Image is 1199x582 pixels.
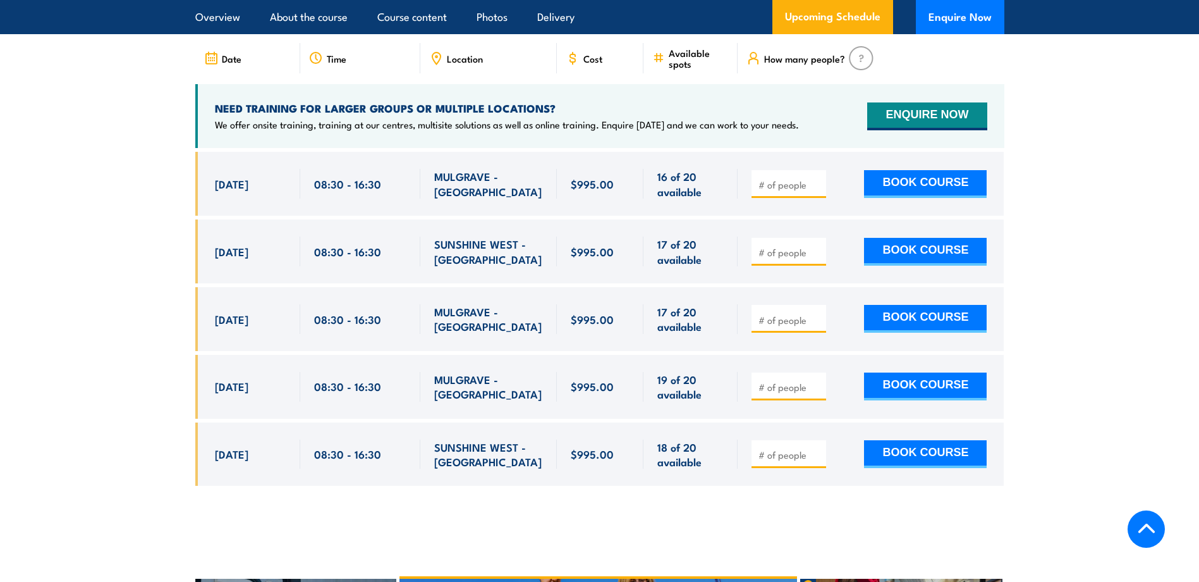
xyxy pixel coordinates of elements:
span: 08:30 - 16:30 [314,447,381,461]
span: MULGRAVE - [GEOGRAPHIC_DATA] [434,304,543,334]
span: [DATE] [215,379,248,393]
span: Time [327,53,346,64]
span: $995.00 [571,379,614,393]
span: [DATE] [215,244,248,259]
span: 18 of 20 available [657,440,724,469]
button: BOOK COURSE [864,440,987,468]
button: BOOK COURSE [864,170,987,198]
span: Date [222,53,241,64]
span: 16 of 20 available [657,169,724,199]
span: $995.00 [571,447,614,461]
input: # of people [758,449,822,461]
button: ENQUIRE NOW [867,102,987,130]
span: Available spots [669,47,729,69]
span: 19 of 20 available [657,372,724,402]
span: $995.00 [571,176,614,191]
span: MULGRAVE - [GEOGRAPHIC_DATA] [434,372,543,402]
span: 08:30 - 16:30 [314,176,381,191]
span: 08:30 - 16:30 [314,312,381,326]
p: We offer onsite training, training at our centres, multisite solutions as well as online training... [215,118,799,131]
button: BOOK COURSE [864,373,987,400]
span: SUNSHINE WEST - [GEOGRAPHIC_DATA] [434,440,543,469]
span: 17 of 20 available [657,304,724,334]
span: [DATE] [215,312,248,326]
span: $995.00 [571,312,614,326]
span: Cost [583,53,602,64]
input: # of people [758,246,822,259]
button: BOOK COURSE [864,305,987,333]
span: 08:30 - 16:30 [314,244,381,259]
input: # of people [758,381,822,393]
span: MULGRAVE - [GEOGRAPHIC_DATA] [434,169,543,199]
span: [DATE] [215,447,248,461]
span: SUNSHINE WEST - [GEOGRAPHIC_DATA] [434,237,543,266]
input: # of people [758,314,822,326]
button: BOOK COURSE [864,238,987,266]
span: $995.00 [571,244,614,259]
span: Location [447,53,483,64]
span: [DATE] [215,176,248,191]
span: 08:30 - 16:30 [314,379,381,393]
h4: NEED TRAINING FOR LARGER GROUPS OR MULTIPLE LOCATIONS? [215,101,799,115]
span: How many people? [764,53,845,64]
input: # of people [758,178,822,191]
span: 17 of 20 available [657,237,724,266]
